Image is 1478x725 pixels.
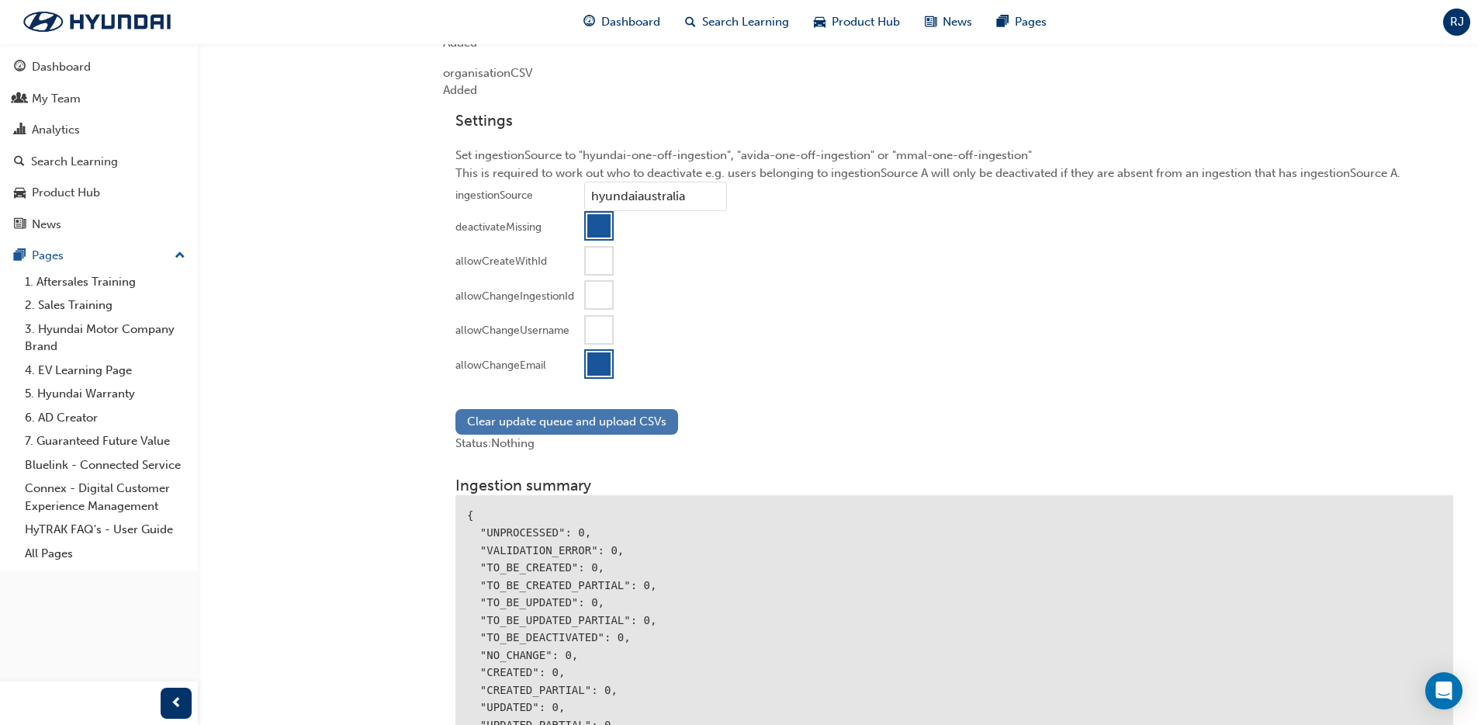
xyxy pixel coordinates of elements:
[455,358,546,373] div: allowChangeEmail
[571,6,673,38] a: guage-iconDashboard
[1425,672,1462,709] div: Open Intercom Messenger
[19,453,192,477] a: Bluelink - Connected Service
[6,85,192,113] a: My Team
[583,12,595,32] span: guage-icon
[6,210,192,239] a: News
[443,52,1466,99] div: organisation CSV
[32,90,81,108] div: My Team
[6,50,192,241] button: DashboardMy TeamAnalyticsSearch LearningProduct HubNews
[925,12,936,32] span: news-icon
[814,12,826,32] span: car-icon
[19,477,192,518] a: Connex - Digital Customer Experience Management
[32,184,100,202] div: Product Hub
[455,435,1453,453] div: Status: Nothing
[455,289,574,304] div: allowChangeIngestionId
[32,58,91,76] div: Dashboard
[601,13,660,31] span: Dashboard
[14,61,26,75] span: guage-icon
[32,121,80,139] div: Analytics
[455,188,533,203] div: ingestionSource
[985,6,1059,38] a: pages-iconPages
[1443,9,1470,36] button: RJ
[14,155,25,169] span: search-icon
[6,116,192,144] a: Analytics
[455,323,569,338] div: allowChangeUsername
[455,254,547,269] div: allowCreateWithId
[19,406,192,430] a: 6. AD Creator
[175,246,185,266] span: up-icon
[943,13,972,31] span: News
[14,249,26,263] span: pages-icon
[19,518,192,542] a: HyTRAK FAQ's - User Guide
[171,694,182,713] span: prev-icon
[8,5,186,38] img: Trak
[584,182,727,211] input: ingestionSource
[1450,13,1464,31] span: RJ
[685,12,696,32] span: search-icon
[6,179,192,207] a: Product Hub
[19,270,192,294] a: 1. Aftersales Training
[19,542,192,566] a: All Pages
[14,92,26,106] span: people-icon
[32,247,64,265] div: Pages
[6,147,192,176] a: Search Learning
[455,112,1453,130] h3: Settings
[14,186,26,200] span: car-icon
[14,218,26,232] span: news-icon
[912,6,985,38] a: news-iconNews
[14,123,26,137] span: chart-icon
[6,241,192,270] button: Pages
[455,477,1453,494] h3: Ingestion summary
[455,220,542,235] div: deactivateMissing
[801,6,912,38] a: car-iconProduct Hub
[19,359,192,383] a: 4. EV Learning Page
[31,153,118,171] div: Search Learning
[832,13,900,31] span: Product Hub
[702,13,789,31] span: Search Learning
[1015,13,1047,31] span: Pages
[673,6,801,38] a: search-iconSearch Learning
[19,382,192,406] a: 5. Hyundai Warranty
[443,99,1466,397] div: Set ingestionSource to "hyundai-one-off-ingestion", "avida-one-off-ingestion" or "mmal-one-off-in...
[6,53,192,82] a: Dashboard
[997,12,1009,32] span: pages-icon
[455,409,678,435] button: Clear update queue and upload CSVs
[443,82,1466,99] div: Added
[32,216,61,234] div: News
[19,293,192,317] a: 2. Sales Training
[19,429,192,453] a: 7. Guaranteed Future Value
[19,317,192,359] a: 3. Hyundai Motor Company Brand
